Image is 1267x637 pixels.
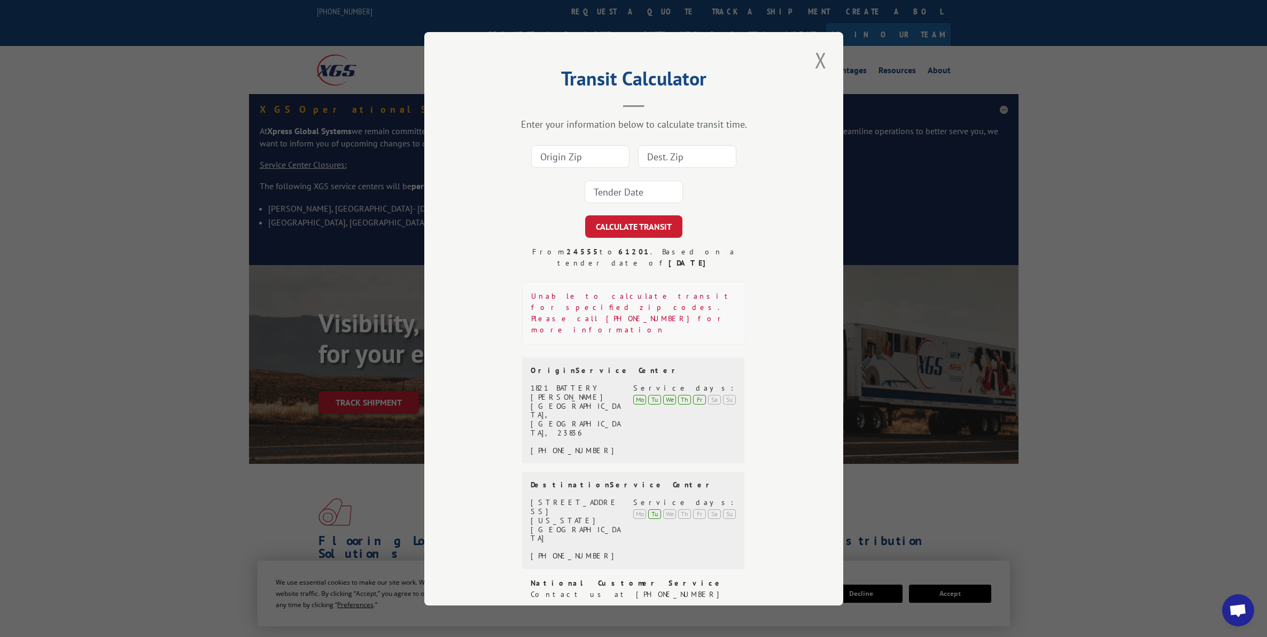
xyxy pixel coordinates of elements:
[531,384,621,402] div: 1821 BATTERY [PERSON_NAME]
[648,394,661,404] div: Tu
[478,118,790,130] div: Enter your information below to calculate transit time.
[663,509,676,519] div: We
[663,394,676,404] div: We
[531,516,621,542] div: [US_STATE][GEOGRAPHIC_DATA]
[478,71,790,91] h2: Transit Calculator
[531,401,621,437] div: [GEOGRAPHIC_DATA], [GEOGRAPHIC_DATA], 23836
[585,181,683,203] input: Tender Date
[633,498,736,507] div: Service days:
[531,551,621,561] div: [PHONE_NUMBER]
[638,145,736,168] input: Dest. Zip
[708,509,721,519] div: Sa
[693,509,706,519] div: Fr
[678,509,691,519] div: Th
[522,282,745,345] div: Unable to calculate transit for specified zip codes. Please call [PHONE_NUMBER] for more information
[633,394,646,404] div: Mo
[531,145,629,168] input: Origin Zip
[668,258,710,268] strong: [DATE]
[585,215,682,238] button: CALCULATE TRANSIT
[693,394,706,404] div: Fr
[531,446,621,455] div: [PHONE_NUMBER]
[723,509,736,519] div: Su
[618,247,650,257] strong: 61201
[566,247,599,257] strong: 24555
[648,509,661,519] div: Tu
[708,394,721,404] div: Sa
[723,394,736,404] div: Su
[531,589,745,600] div: Contact us at [PHONE_NUMBER]
[531,498,621,516] div: [STREET_ADDRESS]
[812,45,830,75] button: Close modal
[531,366,736,375] div: Origin Service Center
[633,384,736,393] div: Service days:
[678,394,691,404] div: Th
[531,480,736,490] div: Destination Service Center
[1222,594,1254,626] a: Open chat
[633,509,646,519] div: Mo
[531,578,724,588] strong: National Customer Service
[522,246,745,269] div: From to . Based on a tender date of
